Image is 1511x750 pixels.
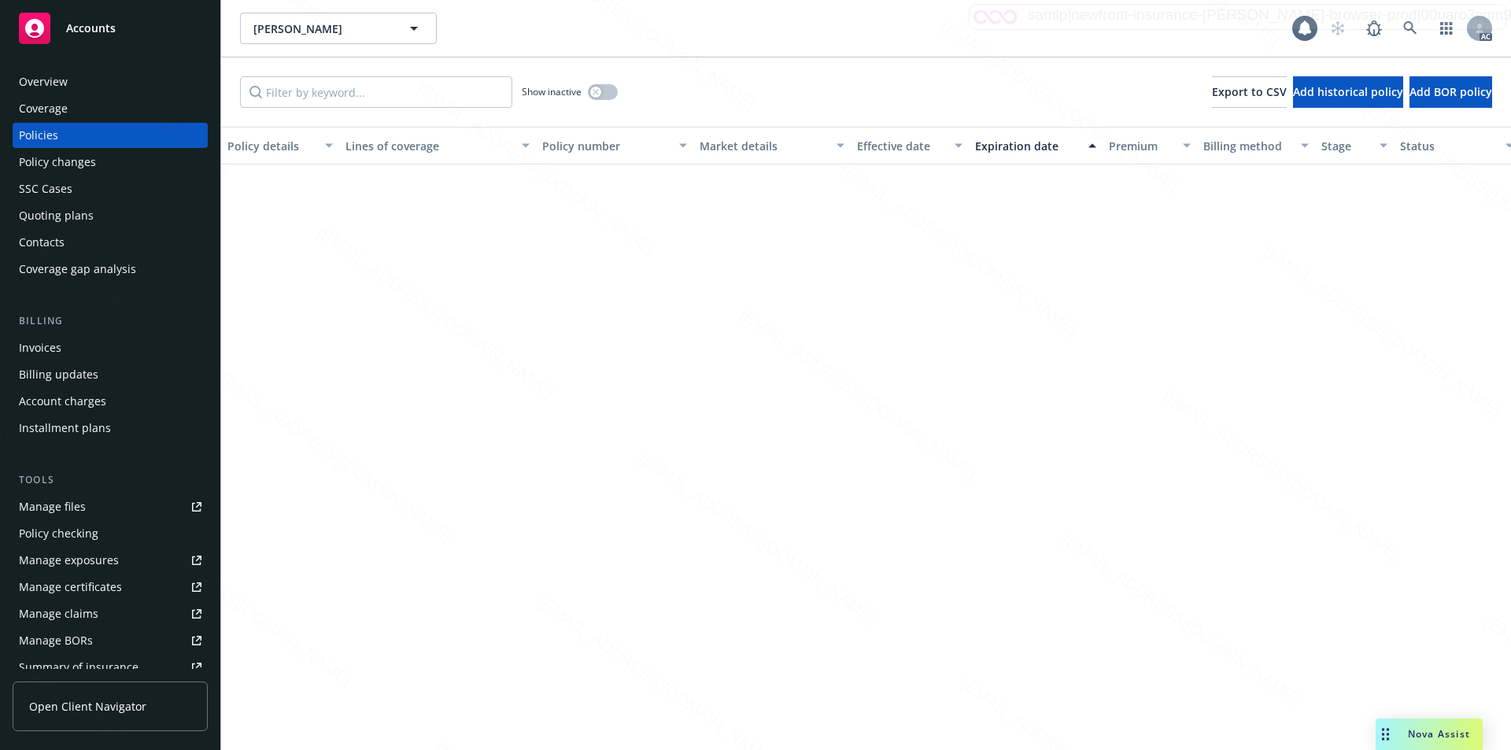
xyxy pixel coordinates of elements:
a: Manage files [13,494,208,519]
div: Policy changes [19,150,96,175]
div: Effective date [857,138,945,154]
div: Manage certificates [19,575,122,600]
span: Nova Assist [1408,727,1470,741]
div: Policy checking [19,521,98,546]
a: Account charges [13,389,208,414]
a: Manage certificates [13,575,208,600]
div: Policy number [542,138,670,154]
a: Invoices [13,335,208,360]
div: Drag to move [1376,719,1395,750]
button: Add historical policy [1293,76,1403,108]
a: Policy changes [13,150,208,175]
div: Manage exposures [19,548,119,573]
div: Billing [13,313,208,329]
div: Manage BORs [19,628,93,653]
button: Policy details [221,127,339,164]
button: [PERSON_NAME] [240,13,437,44]
button: Lines of coverage [339,127,536,164]
div: Policies [19,123,58,148]
div: Lines of coverage [345,138,512,154]
a: Manage exposures [13,548,208,573]
a: Quoting plans [13,203,208,228]
button: Premium [1103,127,1197,164]
a: Contacts [13,230,208,255]
button: Export to CSV [1212,76,1287,108]
a: Policy checking [13,521,208,546]
div: Invoices [19,335,61,360]
a: Coverage gap analysis [13,257,208,282]
a: Overview [13,69,208,94]
div: Stage [1321,138,1370,154]
span: [PERSON_NAME] [253,20,390,37]
a: Switch app [1431,13,1462,44]
div: Coverage [19,96,68,121]
div: Billing method [1203,138,1291,154]
input: Filter by keyword... [240,76,512,108]
div: Installment plans [19,416,111,441]
div: SSC Cases [19,176,72,201]
button: Expiration date [969,127,1103,164]
a: Summary of insurance [13,655,208,680]
div: Quoting plans [19,203,94,228]
div: Tools [13,472,208,488]
div: Overview [19,69,68,94]
button: Billing method [1197,127,1315,164]
a: SSC Cases [13,176,208,201]
span: Show inactive [522,85,582,98]
div: Market details [700,138,827,154]
div: Manage claims [19,601,98,626]
a: Start snowing [1322,13,1354,44]
span: Add historical policy [1293,84,1403,99]
a: Billing updates [13,362,208,387]
div: Manage files [19,494,86,519]
span: Open Client Navigator [29,698,146,715]
span: Accounts [66,22,116,35]
div: Billing updates [19,362,98,387]
button: Add BOR policy [1409,76,1492,108]
button: Stage [1315,127,1394,164]
a: Installment plans [13,416,208,441]
button: Policy number [536,127,693,164]
a: Manage BORs [13,628,208,653]
a: Search [1395,13,1426,44]
a: Accounts [13,6,208,50]
span: Export to CSV [1212,84,1287,99]
a: Policies [13,123,208,148]
button: Market details [693,127,851,164]
span: Add BOR policy [1409,84,1492,99]
a: Manage claims [13,601,208,626]
button: Effective date [851,127,969,164]
div: Contacts [19,230,65,255]
button: Nova Assist [1376,719,1483,750]
div: Policy details [227,138,316,154]
div: Summary of insurance [19,655,139,680]
a: Report a Bug [1358,13,1390,44]
div: Account charges [19,389,106,414]
div: Expiration date [975,138,1079,154]
div: Premium [1109,138,1173,154]
div: Status [1400,138,1496,154]
div: Coverage gap analysis [19,257,136,282]
a: Coverage [13,96,208,121]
